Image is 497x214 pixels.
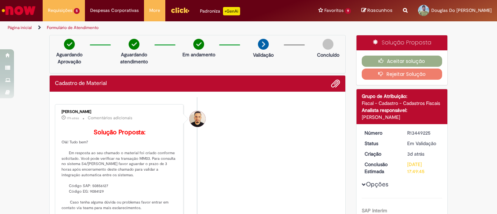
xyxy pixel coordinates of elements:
a: Rascunhos [361,7,392,14]
div: Em Validação [407,140,440,147]
time: 28/08/2025 15:21:39 [67,116,79,120]
span: 3d atrás [407,151,424,157]
p: Aguardando atendimento [117,51,151,65]
button: Adicionar anexos [331,79,340,88]
button: Aceitar solução [362,56,442,67]
dt: Número [359,129,402,136]
img: check-circle-green.png [193,39,204,50]
span: Requisições [48,7,72,14]
div: [PERSON_NAME] [362,114,442,121]
img: ServiceNow [1,3,37,17]
a: Formulário de Atendimento [47,25,99,30]
div: R13449225 [407,129,440,136]
span: Douglas Do [PERSON_NAME] [431,7,492,13]
img: img-circle-grey.png [323,39,333,50]
span: Despesas Corporativas [90,7,139,14]
div: Solução Proposta [356,35,448,50]
dt: Status [359,140,402,147]
div: Arnaldo Jose Vieira De Melo [189,111,206,127]
div: Grupo de Atribuição: [362,93,442,100]
span: More [149,7,160,14]
span: Favoritos [324,7,344,14]
span: 9 [345,8,351,14]
small: Comentários adicionais [88,115,132,121]
img: click_logo_yellow_360x200.png [171,5,189,15]
b: Solução Proposta: [94,128,145,136]
span: Rascunhos [367,7,392,14]
time: 26/08/2025 15:48:43 [407,151,424,157]
img: check-circle-green.png [64,39,75,50]
a: Página inicial [8,25,32,30]
p: Aguardando Aprovação [52,51,86,65]
p: +GenAi [223,7,240,15]
h2: Cadastro de Material Histórico de tíquete [55,80,107,87]
img: check-circle-green.png [129,39,139,50]
span: 17h atrás [67,116,79,120]
ul: Trilhas de página [5,21,326,34]
span: 5 [74,8,80,14]
p: Validação [253,51,274,58]
div: Analista responsável: [362,107,442,114]
dt: Conclusão Estimada [359,161,402,175]
dt: Criação [359,150,402,157]
img: arrow-next.png [258,39,269,50]
div: Padroniza [200,7,240,15]
div: [PERSON_NAME] [62,110,178,114]
div: Fiscal - Cadastro - Cadastros Fiscais [362,100,442,107]
div: 26/08/2025 15:48:43 [407,150,440,157]
div: [DATE] 17:49:45 [407,161,440,175]
button: Rejeitar Solução [362,69,442,80]
b: SAP Interim [362,207,387,214]
p: Concluído [317,51,339,58]
p: Em andamento [182,51,215,58]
